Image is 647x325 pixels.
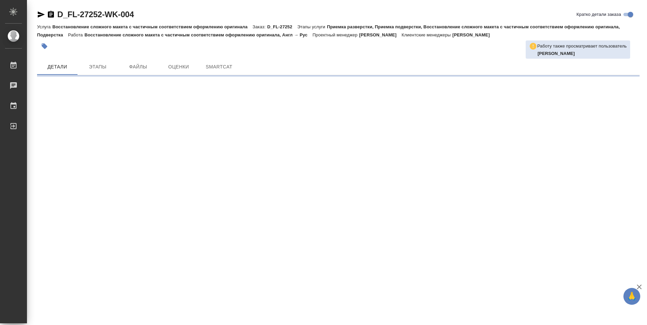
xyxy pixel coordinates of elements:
[537,51,575,56] b: [PERSON_NAME]
[57,10,134,19] a: D_FL-27252-WK-004
[359,32,402,37] p: [PERSON_NAME]
[402,32,453,37] p: Клиентские менеджеры
[85,32,313,37] p: Восстановление сложного макета с частичным соответствием оформлению оригинала, Англ → Рус
[52,24,252,29] p: Восстановление сложного макета с частичным соответствием оформлению оригинала
[537,50,627,57] p: Чулец Елена
[452,32,495,37] p: [PERSON_NAME]
[623,288,640,305] button: 🙏
[82,63,114,71] span: Этапы
[162,63,195,71] span: Оценки
[37,24,620,37] p: Приемка разверстки, Приемка подверстки, Восстановление сложного макета с частичным соответствием ...
[37,10,45,19] button: Скопировать ссылку для ЯМессенджера
[297,24,327,29] p: Этапы услуги
[203,63,235,71] span: SmartCat
[122,63,154,71] span: Файлы
[47,10,55,19] button: Скопировать ссылку
[41,63,73,71] span: Детали
[68,32,85,37] p: Работа
[267,24,297,29] p: D_FL-27252
[253,24,267,29] p: Заказ:
[37,39,52,54] button: Добавить тэг
[37,24,52,29] p: Услуга
[577,11,621,18] span: Кратко детали заказа
[312,32,359,37] p: Проектный менеджер
[537,43,627,50] p: Работу также просматривает пользователь
[626,289,638,303] span: 🙏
